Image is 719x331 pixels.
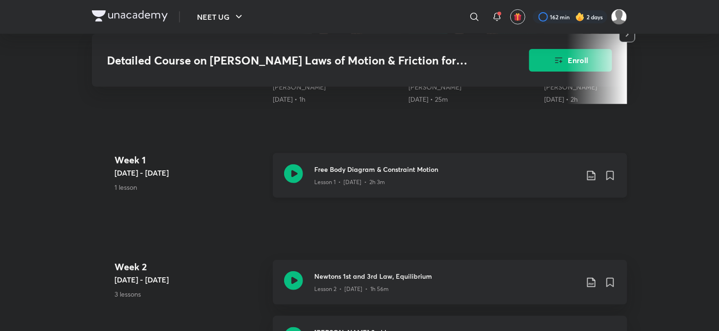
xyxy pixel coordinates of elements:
[114,274,265,285] h5: [DATE] - [DATE]
[529,49,612,72] button: Enroll
[409,82,461,91] a: [PERSON_NAME]
[544,95,672,104] div: 9th Jun • 2h
[114,153,265,167] h4: Week 1
[314,164,578,174] h3: Free Body Diagram & Constraint Motion
[544,82,672,92] div: Prateek Jain
[273,95,401,104] div: 23rd May • 1h
[114,167,265,178] h5: [DATE] - [DATE]
[510,9,525,24] button: avatar
[409,82,537,92] div: Prateek Jain
[514,13,522,21] img: avatar
[92,10,168,22] img: Company Logo
[273,153,627,209] a: Free Body Diagram & Constraint MotionLesson 1 • [DATE] • 2h 3m
[611,9,627,25] img: Kebir Hasan Sk
[314,271,578,281] h3: Newtons 1st and 3rd Law, Equilibrium
[314,178,385,186] p: Lesson 1 • [DATE] • 2h 3m
[575,12,585,22] img: streak
[92,10,168,24] a: Company Logo
[273,82,401,92] div: Prateek Jain
[191,8,250,26] button: NEET UG
[114,260,265,274] h4: Week 2
[314,285,389,293] p: Lesson 2 • [DATE] • 1h 56m
[114,182,265,192] p: 1 lesson
[273,260,627,316] a: Newtons 1st and 3rd Law, EquilibriumLesson 2 • [DATE] • 1h 56m
[409,95,537,104] div: 31st May • 25m
[273,82,326,91] a: [PERSON_NAME]
[544,82,597,91] a: [PERSON_NAME]
[114,289,265,299] p: 3 lessons
[107,54,476,67] h3: Detailed Course on [PERSON_NAME] Laws of Motion & Friction for NEET UG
